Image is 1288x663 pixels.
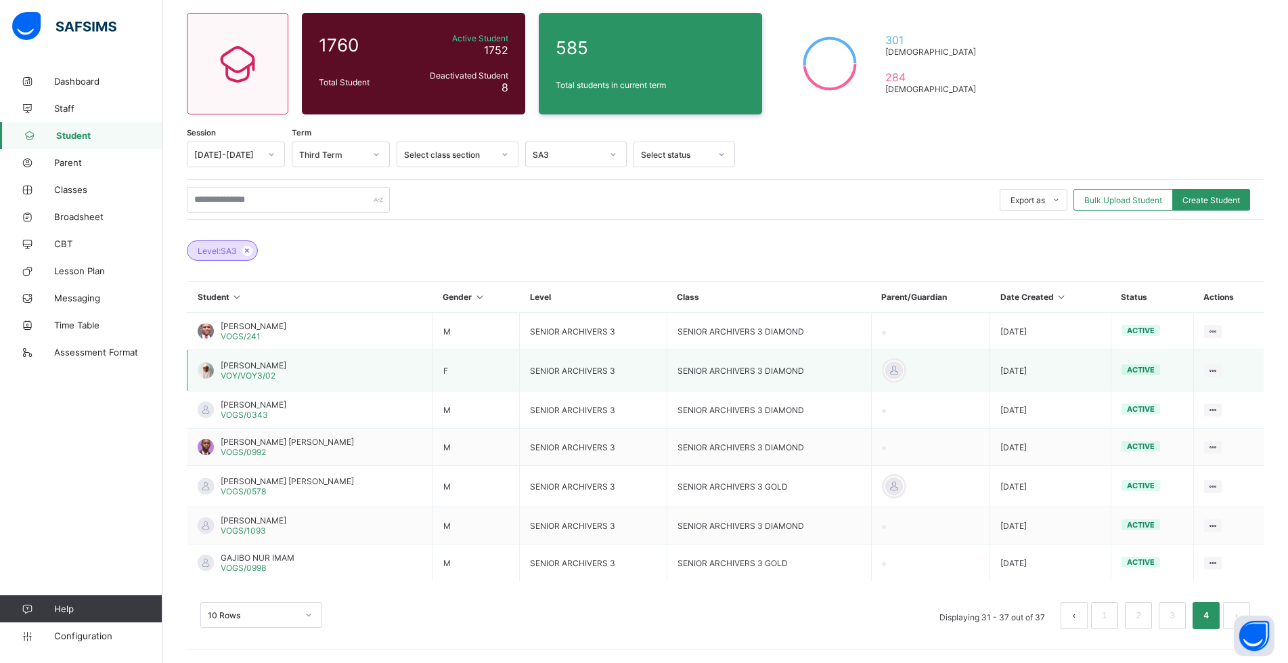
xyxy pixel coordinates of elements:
[1127,365,1155,375] span: active
[299,150,365,160] div: Third Term
[319,35,405,56] span: 1760
[221,526,266,536] span: VOGS/1093
[1091,602,1118,629] li: 1
[990,350,1111,391] td: [DATE]
[885,70,982,84] span: 284
[520,429,667,466] td: SENIOR ARCHIVERS 3
[990,282,1111,313] th: Date Created
[520,313,667,350] td: SENIOR ARCHIVERS 3
[432,429,519,466] td: M
[412,33,508,43] span: Active Student
[221,321,286,331] span: [PERSON_NAME]
[54,157,162,168] span: Parent
[484,43,508,57] span: 1752
[54,238,162,249] span: CBT
[54,76,162,87] span: Dashboard
[187,128,216,137] span: Session
[667,466,871,507] td: SENIOR ARCHIVERS 3 GOLD
[221,360,286,370] span: [PERSON_NAME]
[667,429,871,466] td: SENIOR ARCHIVERS 3 DIAMOND
[1056,292,1067,302] i: Sort in Ascending Order
[990,507,1111,544] td: [DATE]
[54,211,162,222] span: Broadsheet
[292,128,311,137] span: Term
[432,466,519,507] td: M
[221,410,268,420] span: VOGS/0343
[667,350,871,391] td: SENIOR ARCHIVERS 3 DIAMOND
[1193,282,1264,313] th: Actions
[432,391,519,429] td: M
[1125,602,1152,629] li: 2
[1061,602,1088,629] li: 上一页
[221,437,354,447] span: [PERSON_NAME] [PERSON_NAME]
[187,282,433,313] th: Student
[990,429,1111,466] td: [DATE]
[1182,195,1240,205] span: Create Student
[533,150,602,160] div: SA3
[667,544,871,582] td: SENIOR ARCHIVERS 3 GOLD
[520,282,667,313] th: Level
[520,391,667,429] td: SENIOR ARCHIVERS 3
[520,544,667,582] td: SENIOR ARCHIVERS 3
[54,320,162,330] span: Time Table
[1165,607,1178,624] a: 3
[990,313,1111,350] td: [DATE]
[221,370,275,381] span: VOY/VOY3/02
[54,265,162,276] span: Lesson Plan
[667,391,871,429] td: SENIOR ARCHIVERS 3 DIAMOND
[315,74,409,91] div: Total Student
[885,84,982,94] span: [DEMOGRAPHIC_DATA]
[520,350,667,391] td: SENIOR ARCHIVERS 3
[56,130,162,141] span: Student
[520,466,667,507] td: SENIOR ARCHIVERS 3
[412,70,508,81] span: Deactivated Student
[1127,520,1155,530] span: active
[871,282,990,313] th: Parent/Guardian
[556,80,745,90] span: Total students in current term
[1127,326,1155,335] span: active
[54,293,162,303] span: Messaging
[1127,481,1155,490] span: active
[990,466,1111,507] td: [DATE]
[474,292,485,302] i: Sort in Ascending Order
[1011,195,1045,205] span: Export as
[1127,557,1155,567] span: active
[1132,607,1145,624] a: 2
[885,47,982,57] span: [DEMOGRAPHIC_DATA]
[54,347,162,358] span: Assessment Format
[1234,616,1274,656] button: Open asap
[221,476,354,486] span: [PERSON_NAME] [PERSON_NAME]
[54,103,162,114] span: Staff
[1061,602,1088,629] button: prev page
[667,507,871,544] td: SENIOR ARCHIVERS 3 DIAMOND
[990,544,1111,582] td: [DATE]
[1193,602,1220,629] li: 4
[667,282,871,313] th: Class
[1127,442,1155,451] span: active
[556,37,745,58] span: 585
[54,184,162,195] span: Classes
[432,313,519,350] td: M
[221,447,266,457] span: VOGS/0992
[641,150,710,160] div: Select status
[221,563,266,573] span: VOGS/0998
[1127,404,1155,414] span: active
[54,630,162,641] span: Configuration
[221,486,266,496] span: VOGS/0578
[929,602,1055,629] li: Displaying 31 - 37 out of 37
[432,350,519,391] td: F
[1223,602,1250,629] li: 下一页
[432,282,519,313] th: Gender
[198,246,237,256] span: Level: SA3
[404,150,493,160] div: Select class section
[885,33,982,47] span: 301
[221,400,286,410] span: [PERSON_NAME]
[432,544,519,582] td: M
[208,610,297,620] div: 10 Rows
[990,391,1111,429] td: [DATE]
[1223,602,1250,629] button: next page
[231,292,243,302] i: Sort in Ascending Order
[221,553,294,563] span: GAJIBO NUR IMAM
[221,331,261,341] span: VOGS/241
[1084,195,1162,205] span: Bulk Upload Student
